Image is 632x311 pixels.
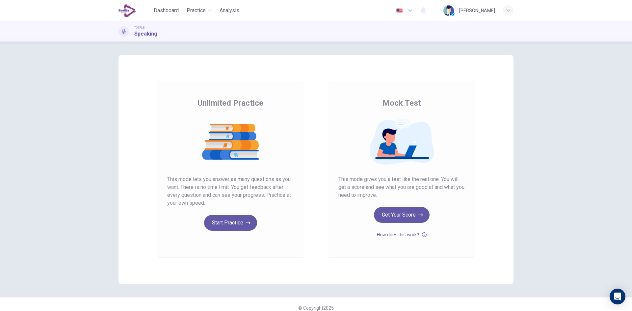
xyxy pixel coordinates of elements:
[338,175,465,199] span: This mode gives you a test like the real one. You will get a score and see what you are good at a...
[167,175,294,207] span: This mode lets you answer as many questions as you want. There is no time limit. You get feedback...
[298,305,334,311] span: © Copyright 2025
[374,207,430,223] button: Get Your Score
[377,231,426,239] button: How does this work?
[610,289,625,304] div: Open Intercom Messenger
[118,4,136,17] img: EduSynch logo
[118,4,151,17] a: EduSynch logo
[154,7,179,14] span: Dashboard
[197,98,263,108] span: Unlimited Practice
[382,98,421,108] span: Mock Test
[134,30,157,38] h1: Speaking
[217,5,242,16] button: Analysis
[151,5,181,16] button: Dashboard
[134,25,145,30] span: TOEFL®
[395,8,404,13] img: en
[220,7,239,14] span: Analysis
[459,7,495,14] div: [PERSON_NAME]
[184,5,214,16] button: Practice
[443,5,454,16] img: Profile picture
[204,215,257,231] button: Start Practice
[187,7,206,14] span: Practice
